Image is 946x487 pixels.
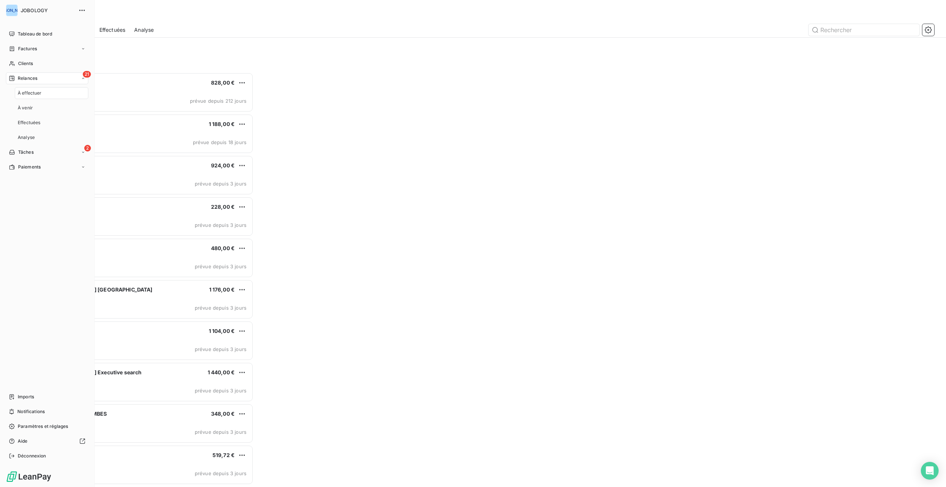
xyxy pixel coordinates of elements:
div: grid [35,72,253,487]
span: Factures [18,45,37,52]
span: Déconnexion [18,453,46,459]
span: 924,00 € [211,162,235,168]
span: prévue depuis 3 jours [195,222,246,228]
span: 828,00 € [211,79,235,86]
span: 1 440,00 € [208,369,235,375]
span: Relances [18,75,37,82]
span: [PERSON_NAME] [GEOGRAPHIC_DATA] [52,286,153,293]
span: Effectuées [18,119,41,126]
span: prévue depuis 3 jours [195,470,246,476]
div: [PERSON_NAME] [6,4,18,16]
a: Aide [6,435,88,447]
span: 348,00 € [211,411,235,417]
span: 1 176,00 € [209,286,235,293]
span: prévue depuis 3 jours [195,263,246,269]
span: Notifications [17,408,45,415]
span: prévue depuis 3 jours [195,305,246,311]
span: prévue depuis 18 jours [193,139,246,145]
span: Analyse [18,134,35,141]
span: Effectuées [99,26,126,34]
span: Paramètres et réglages [18,423,68,430]
span: 519,72 € [212,452,235,458]
span: JOBOLOGY [21,7,74,13]
span: [PERSON_NAME] Executive search [52,369,142,375]
span: Aide [18,438,28,445]
span: Imports [18,394,34,400]
span: Tâches [18,149,34,156]
span: prévue depuis 3 jours [195,346,246,352]
span: 21 [83,71,91,78]
div: Open Intercom Messenger [921,462,939,480]
span: À effectuer [18,90,42,96]
input: Rechercher [809,24,919,36]
img: Logo LeanPay [6,471,52,483]
span: Paiements [18,164,41,170]
span: 2 [84,145,91,151]
span: Clients [18,60,33,67]
span: prévue depuis 3 jours [195,388,246,394]
span: 1 104,00 € [209,328,235,334]
span: 228,00 € [211,204,235,210]
span: prévue depuis 3 jours [195,181,246,187]
span: Analyse [134,26,154,34]
span: prévue depuis 3 jours [195,429,246,435]
span: 1 188,00 € [209,121,235,127]
span: À venir [18,105,33,111]
span: 480,00 € [211,245,235,251]
span: Tableau de bord [18,31,52,37]
span: prévue depuis 212 jours [190,98,246,104]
